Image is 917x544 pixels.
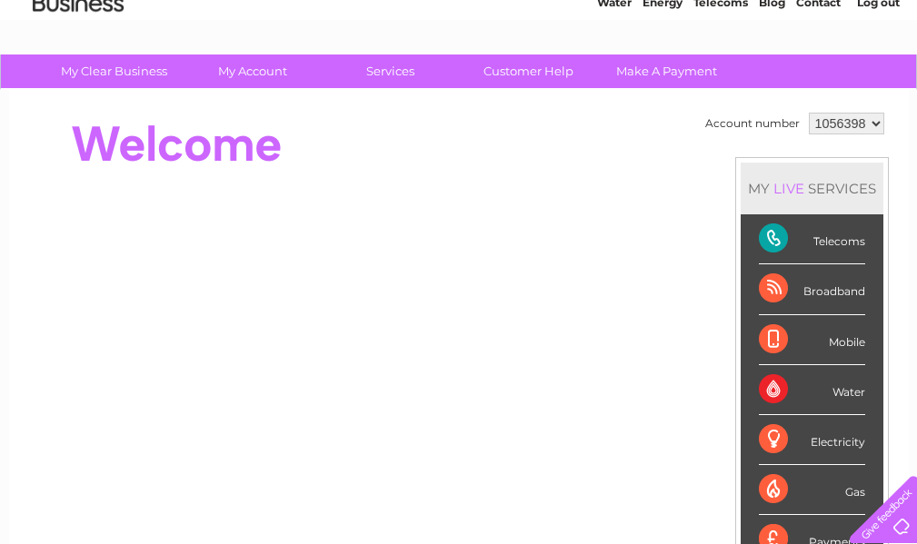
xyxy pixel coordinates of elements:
[30,10,889,88] div: Clear Business is a trading name of Verastar Limited (registered in [GEOGRAPHIC_DATA] No. 3667643...
[759,264,865,314] div: Broadband
[574,9,700,32] a: 0333 014 3131
[759,365,865,415] div: Water
[701,108,804,139] td: Account number
[857,77,900,91] a: Log out
[741,163,883,214] div: MY SERVICES
[39,54,189,88] a: My Clear Business
[759,415,865,465] div: Electricity
[315,54,465,88] a: Services
[454,54,603,88] a: Customer Help
[693,77,748,91] a: Telecoms
[32,47,125,103] img: logo.png
[643,77,683,91] a: Energy
[177,54,327,88] a: My Account
[770,180,808,197] div: LIVE
[597,77,632,91] a: Water
[759,77,785,91] a: Blog
[759,315,865,365] div: Mobile
[759,214,865,264] div: Telecoms
[796,77,841,91] a: Contact
[592,54,742,88] a: Make A Payment
[759,465,865,515] div: Gas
